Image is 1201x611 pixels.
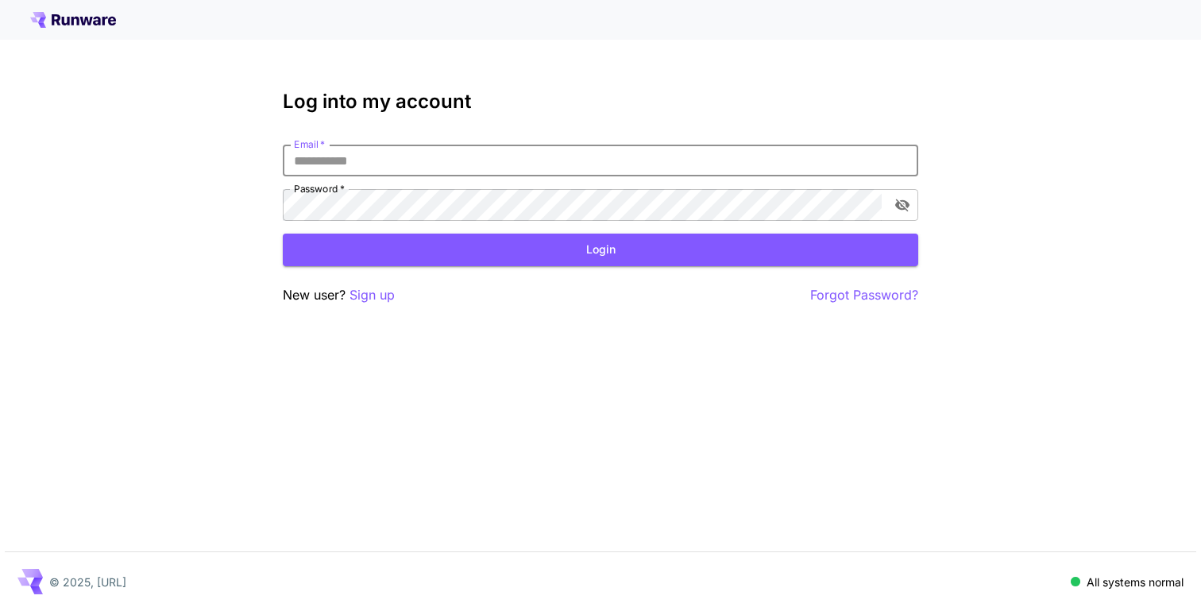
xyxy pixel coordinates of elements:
p: New user? [283,285,395,305]
p: © 2025, [URL] [49,574,126,590]
button: Login [283,234,918,266]
label: Password [294,182,345,195]
button: toggle password visibility [888,191,917,219]
p: All systems normal [1087,574,1184,590]
h3: Log into my account [283,91,918,113]
label: Email [294,137,325,151]
button: Forgot Password? [810,285,918,305]
button: Sign up [349,285,395,305]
